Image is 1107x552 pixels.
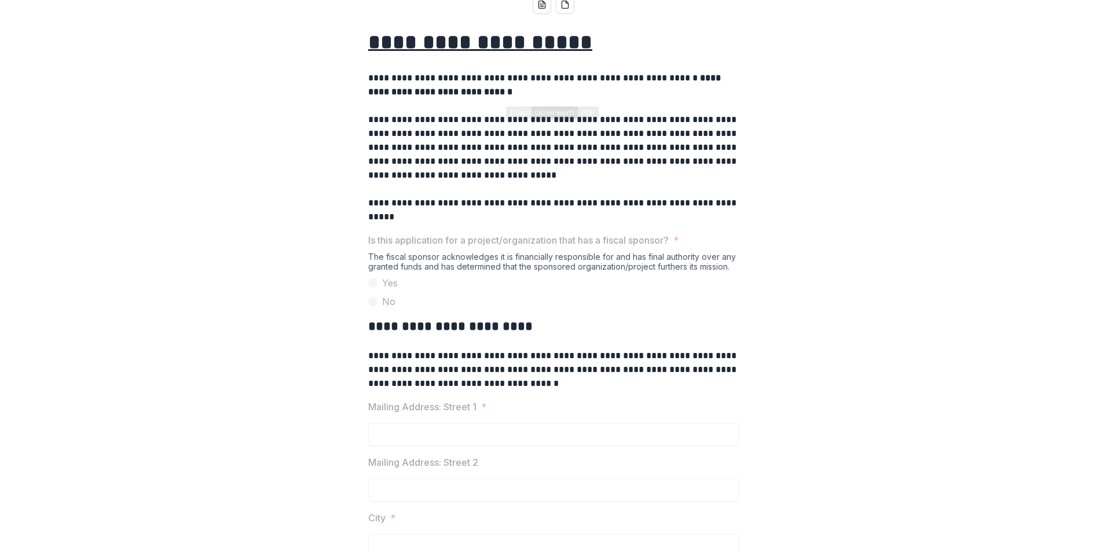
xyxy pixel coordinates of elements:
span: Yes [382,276,398,290]
p: Mailing Address: Street 1 [368,400,476,414]
p: Is this application for a project/organization that has a fiscal sponsor? [368,233,669,247]
span: No [382,295,395,308]
p: Mailing Address: Street 2 [368,455,478,469]
div: The fiscal sponsor acknowledges it is financially responsible for and has final authority over an... [368,252,739,276]
p: City [368,511,386,525]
